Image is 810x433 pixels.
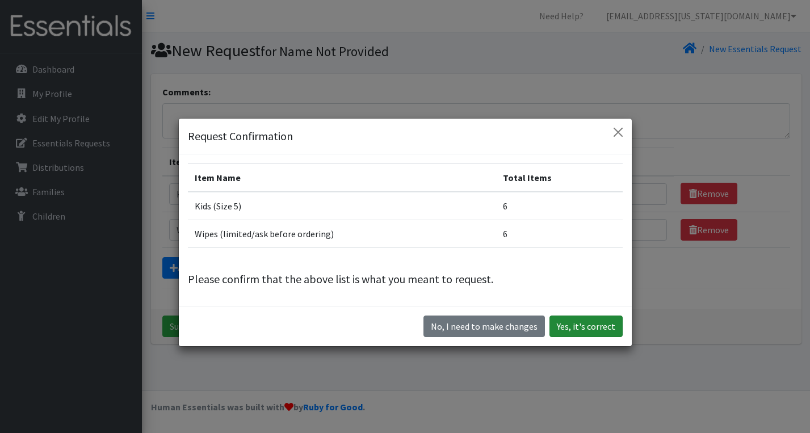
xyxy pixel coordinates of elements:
td: Wipes (limited/ask before ordering) [188,220,497,248]
td: Kids (Size 5) [188,192,497,220]
th: Total Items [496,164,622,192]
h5: Request Confirmation [188,128,293,145]
button: Yes, it's correct [549,316,623,337]
button: No I need to make changes [423,316,545,337]
td: 6 [496,220,622,248]
button: Close [609,123,627,141]
td: 6 [496,192,622,220]
th: Item Name [188,164,497,192]
p: Please confirm that the above list is what you meant to request. [188,271,623,288]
